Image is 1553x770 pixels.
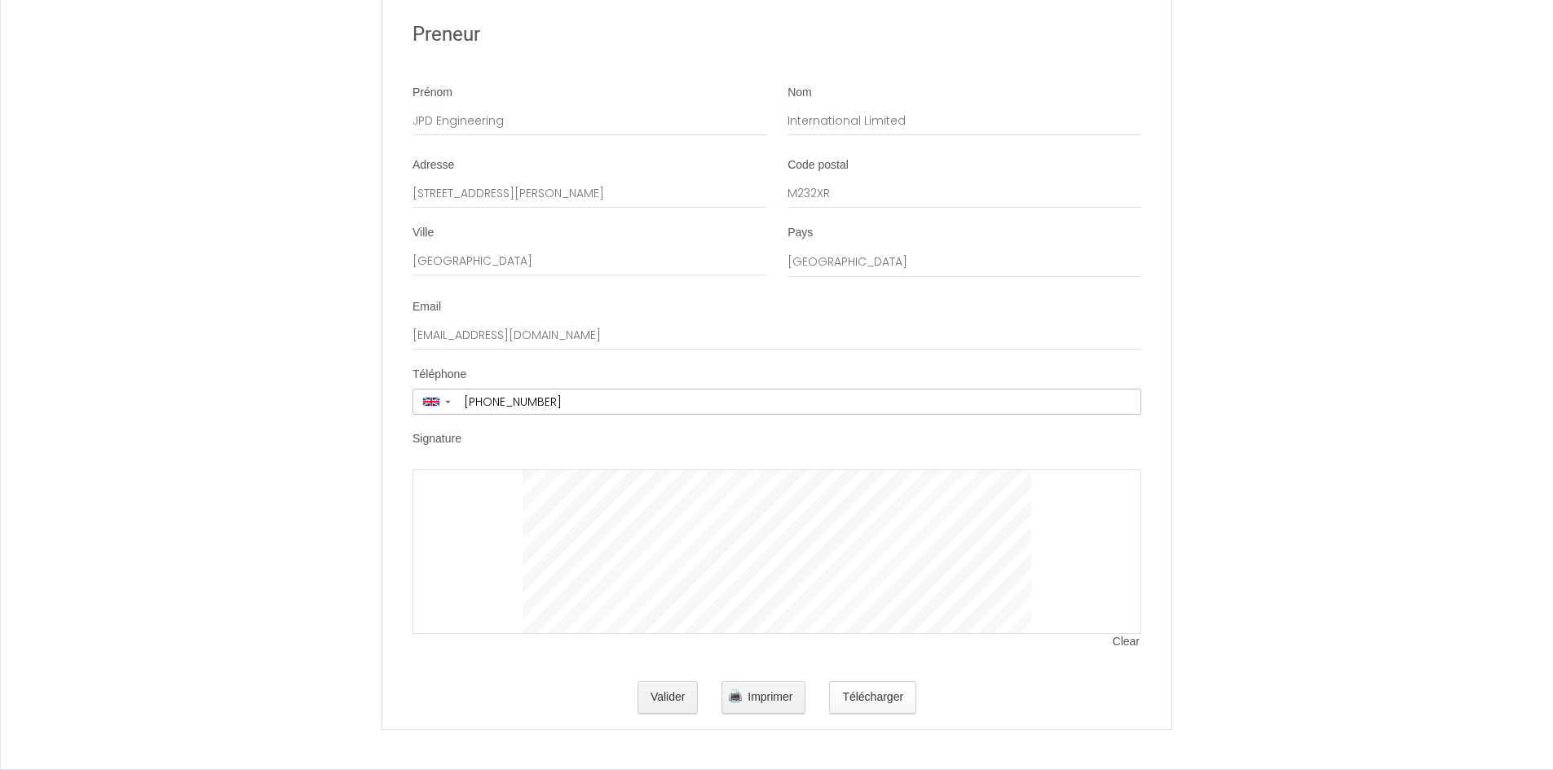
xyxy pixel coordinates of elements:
span: Imprimer [748,690,792,703]
label: Ville [413,225,434,241]
label: Nom [788,85,812,101]
label: Téléphone [413,367,466,383]
label: Signature [413,431,461,447]
input: +44 7400 123456 [458,389,1140,414]
button: Valider [638,681,699,714]
button: Télécharger [829,681,916,714]
label: Code postal [788,157,849,174]
label: Email [413,299,441,315]
h2: Preneur [413,19,1141,51]
span: ▼ [443,398,452,405]
label: Prénom [413,85,452,101]
button: Imprimer [721,681,805,714]
label: Adresse [413,157,454,174]
span: Clear [1113,634,1141,650]
label: Pays [788,225,813,241]
img: printer.png [729,689,742,702]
